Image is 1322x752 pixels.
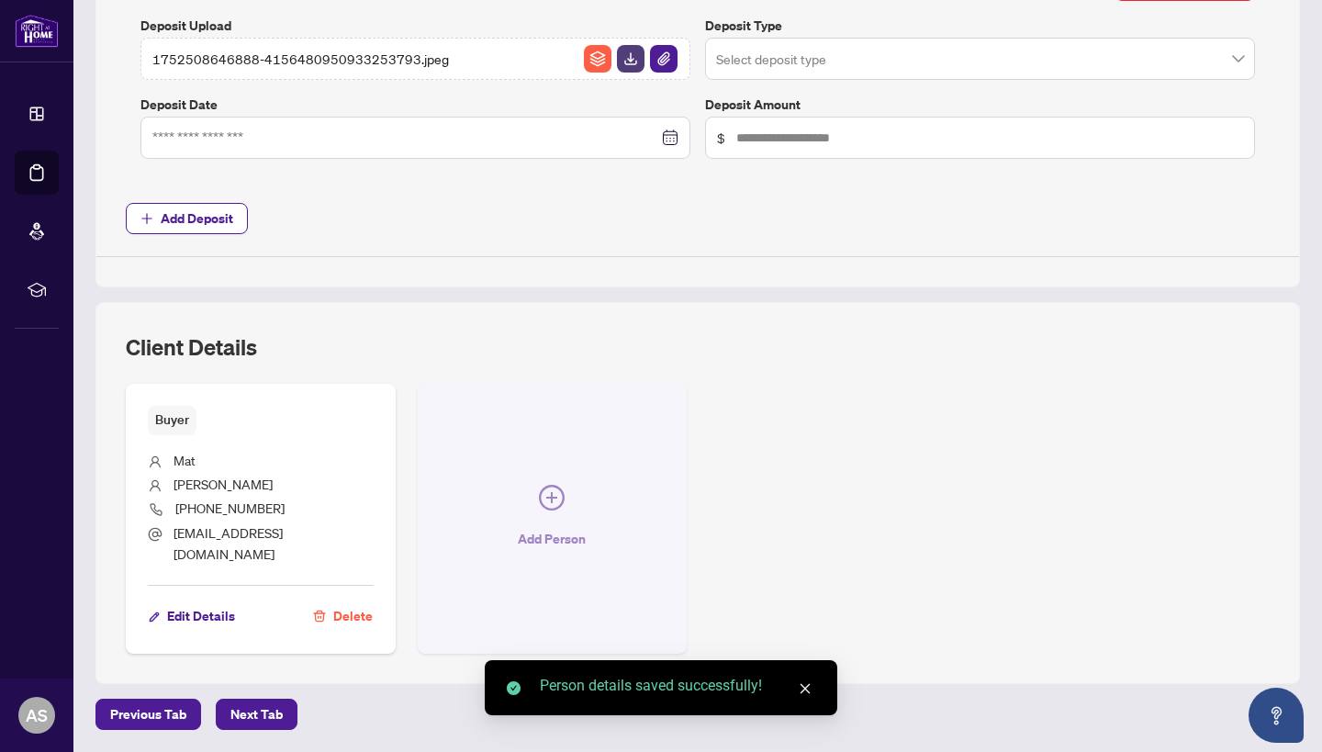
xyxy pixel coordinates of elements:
button: File Archive [583,44,612,73]
button: Add Person [418,384,688,654]
button: Next Tab [216,699,297,730]
span: Mat [174,452,196,468]
button: File Download [616,44,645,73]
span: 1752508646888-4156480950933253793.jpegFile ArchiveFile DownloadFile Attachement [140,38,690,80]
span: check-circle [507,681,521,695]
span: Add Deposit [161,204,233,233]
img: File Attachement [650,45,678,73]
span: Buyer [148,406,196,434]
span: Add Person [518,524,586,554]
button: File Attachement [649,44,678,73]
div: Person details saved successfully! [540,675,815,697]
span: 1752508646888-4156480950933253793.jpeg [152,49,449,69]
img: logo [15,14,59,48]
label: Deposit Upload [140,16,690,36]
span: $ [717,128,725,148]
button: Delete [312,600,374,632]
label: Deposit Date [140,95,690,115]
span: [PERSON_NAME] [174,476,273,492]
a: Close [795,679,815,699]
img: File Download [617,45,644,73]
span: Next Tab [230,700,283,729]
span: Edit Details [167,601,235,631]
span: Previous Tab [110,700,186,729]
span: [PHONE_NUMBER] [175,499,285,516]
button: Previous Tab [95,699,201,730]
button: Add Deposit [126,203,248,234]
span: close [799,682,812,695]
button: Open asap [1249,688,1304,743]
span: [EMAIL_ADDRESS][DOMAIN_NAME] [174,524,283,562]
span: plus [140,212,153,225]
span: AS [26,702,48,728]
img: File Archive [584,45,611,73]
label: Deposit Type [705,16,1255,36]
label: Deposit Amount [705,95,1255,115]
button: Edit Details [148,600,236,632]
span: Delete [333,601,373,631]
h2: Client Details [126,332,257,362]
span: plus-circle [539,485,565,511]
